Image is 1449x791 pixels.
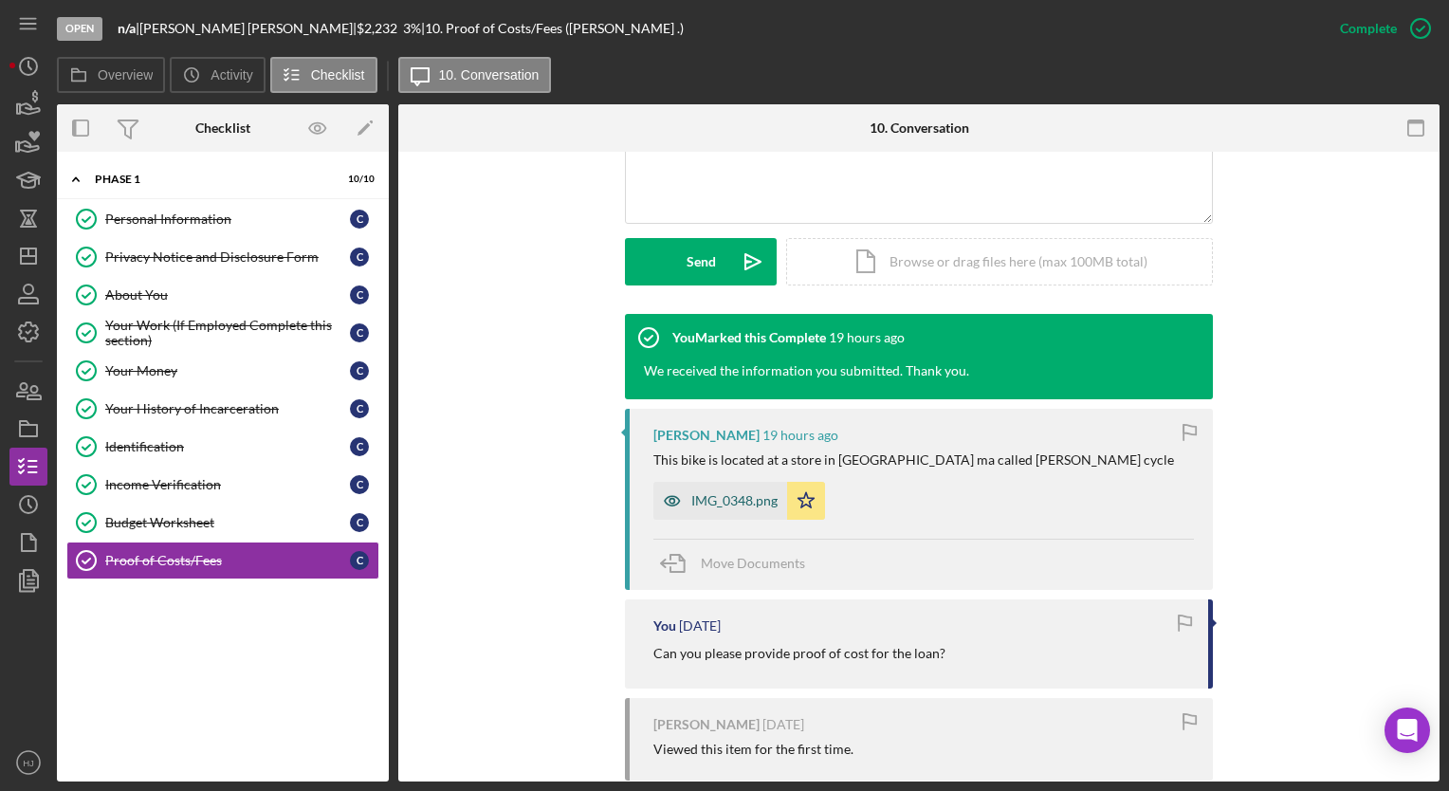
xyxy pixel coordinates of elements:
div: IMG_0348.png [691,493,778,508]
button: Overview [57,57,165,93]
button: Complete [1321,9,1440,47]
div: C [350,475,369,494]
div: C [350,210,369,229]
div: C [350,248,369,267]
button: 10. Conversation [398,57,552,93]
div: Your Work (If Employed Complete this section) [105,318,350,348]
a: Your Work (If Employed Complete this section)C [66,314,379,352]
div: Open Intercom Messenger [1385,708,1430,753]
div: Identification [105,439,350,454]
div: We received the information you submitted. Thank you. [625,361,988,399]
a: Privacy Notice and Disclosure FormC [66,238,379,276]
div: C [350,551,369,570]
span: Move Documents [701,555,805,571]
div: Open [57,17,102,41]
div: [PERSON_NAME] [653,428,760,443]
button: HJ [9,744,47,782]
label: 10. Conversation [439,67,540,83]
div: C [350,323,369,342]
div: 3 % [403,21,421,36]
div: Privacy Notice and Disclosure Form [105,249,350,265]
div: [PERSON_NAME] [PERSON_NAME] | [139,21,357,36]
div: C [350,437,369,456]
div: | 10. Proof of Costs/Fees ([PERSON_NAME] .) [421,21,684,36]
a: Proof of Costs/FeesC [66,542,379,579]
div: Send [687,238,716,285]
div: C [350,361,369,380]
text: HJ [23,758,34,768]
a: About YouC [66,276,379,314]
button: Move Documents [653,540,824,587]
div: | [118,21,139,36]
div: Phase 1 [95,174,327,185]
label: Overview [98,67,153,83]
div: 10. Conversation [870,120,969,136]
a: Your History of IncarcerationC [66,390,379,428]
label: Checklist [311,67,365,83]
div: C [350,399,369,418]
div: Budget Worksheet [105,515,350,530]
a: Budget WorksheetC [66,504,379,542]
p: Can you please provide proof of cost for the loan? [653,643,945,664]
div: About You [105,287,350,303]
div: Proof of Costs/Fees [105,553,350,568]
div: Income Verification [105,477,350,492]
b: n/a [118,20,136,36]
a: Income VerificationC [66,466,379,504]
span: $2,232 [357,20,397,36]
div: Your History of Incarceration [105,401,350,416]
div: Your Money [105,363,350,378]
label: Activity [211,67,252,83]
div: C [350,285,369,304]
button: Activity [170,57,265,93]
time: 2025-08-28 10:27 [762,717,804,732]
time: 2025-09-11 17:49 [829,330,905,345]
div: Checklist [195,120,250,136]
div: Personal Information [105,212,350,227]
div: [PERSON_NAME] [653,717,760,732]
div: C [350,513,369,532]
div: This bike is located at a store in [GEOGRAPHIC_DATA] ma called [PERSON_NAME] cycle [653,452,1174,468]
div: 10 / 10 [340,174,375,185]
button: Checklist [270,57,377,93]
div: Viewed this item for the first time. [653,742,853,757]
a: Personal InformationC [66,200,379,238]
div: Complete [1340,9,1397,47]
div: You [653,618,676,634]
a: Your MoneyC [66,352,379,390]
time: 2025-09-02 15:23 [679,618,721,634]
time: 2025-09-11 17:47 [762,428,838,443]
a: IdentificationC [66,428,379,466]
button: Send [625,238,777,285]
button: IMG_0348.png [653,482,825,520]
div: You Marked this Complete [672,330,826,345]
